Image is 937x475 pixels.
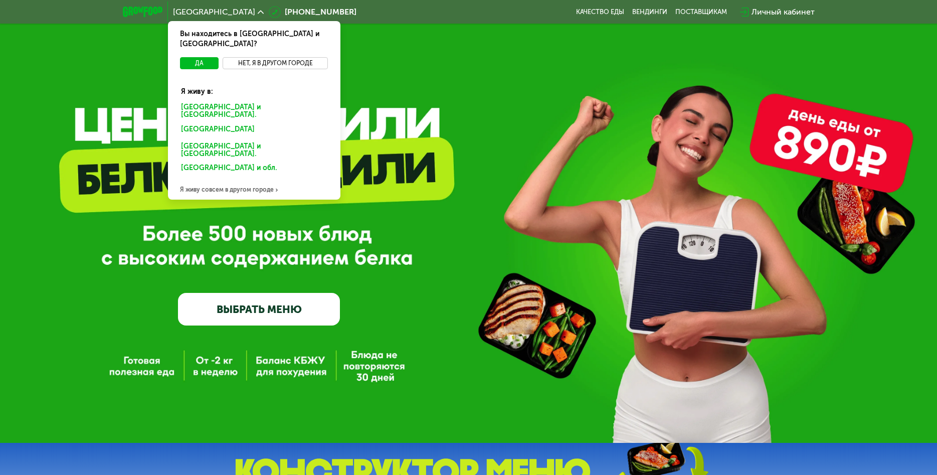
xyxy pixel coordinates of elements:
[174,79,334,97] div: Я живу в:
[632,8,667,16] a: Вендинги
[174,101,334,122] div: [GEOGRAPHIC_DATA] и [GEOGRAPHIC_DATA].
[269,6,356,18] a: [PHONE_NUMBER]
[752,6,815,18] div: Личный кабинет
[576,8,624,16] a: Качество еды
[223,57,328,69] button: Нет, я в другом городе
[168,180,340,200] div: Я живу совсем в другом городе
[174,140,334,161] div: [GEOGRAPHIC_DATA] и [GEOGRAPHIC_DATA].
[675,8,727,16] div: поставщикам
[168,21,340,57] div: Вы находитесь в [GEOGRAPHIC_DATA] и [GEOGRAPHIC_DATA]?
[174,123,330,139] div: [GEOGRAPHIC_DATA]
[180,57,219,69] button: Да
[178,293,340,326] a: ВЫБРАТЬ МЕНЮ
[174,162,330,178] div: [GEOGRAPHIC_DATA] и обл.
[173,8,255,16] span: [GEOGRAPHIC_DATA]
